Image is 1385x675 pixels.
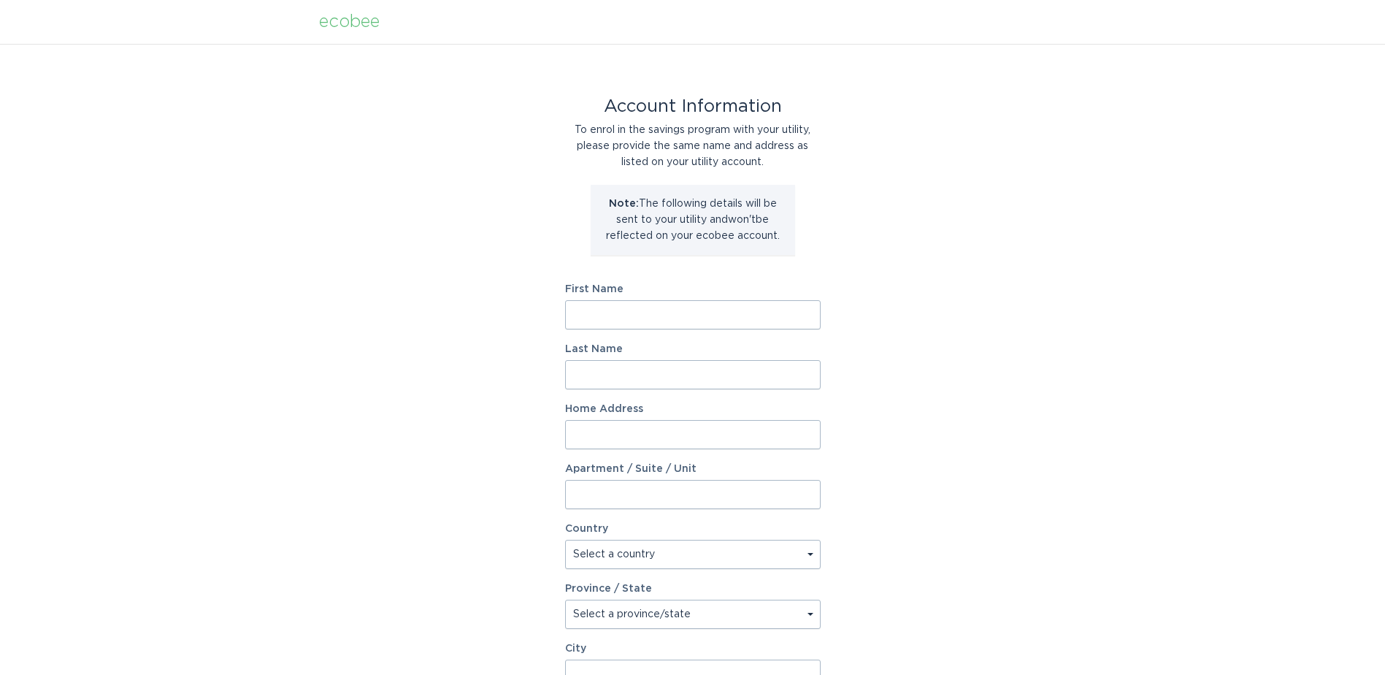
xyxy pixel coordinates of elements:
[602,196,784,244] p: The following details will be sent to your utility and won't be reflected on your ecobee account.
[565,344,821,354] label: Last Name
[565,404,821,414] label: Home Address
[565,99,821,115] div: Account Information
[609,199,639,209] strong: Note:
[565,524,608,534] label: Country
[565,464,821,474] label: Apartment / Suite / Unit
[565,122,821,170] div: To enrol in the savings program with your utility, please provide the same name and address as li...
[565,644,821,654] label: City
[565,584,652,594] label: Province / State
[565,284,821,294] label: First Name
[319,14,380,30] div: ecobee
